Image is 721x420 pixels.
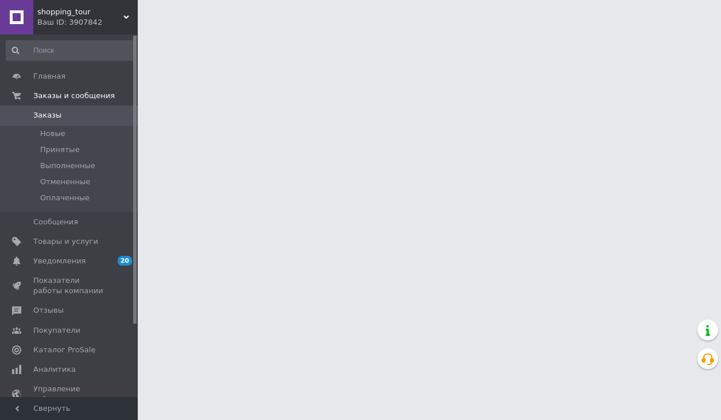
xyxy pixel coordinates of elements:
[33,217,78,227] span: Сообщения
[118,256,132,266] span: 20
[33,275,106,296] span: Показатели работы компании
[40,161,95,171] span: Выполненные
[6,40,135,61] input: Поиск
[33,364,76,375] span: Аналитика
[33,110,61,120] span: Заказы
[37,17,138,28] div: Ваш ID: 3907842
[33,325,80,336] span: Покупатели
[40,129,65,139] span: Новые
[33,256,86,266] span: Уведомления
[33,345,95,355] span: Каталог ProSale
[33,236,98,247] span: Товары и услуги
[33,384,106,405] span: Управление сайтом
[33,71,65,81] span: Главная
[33,91,115,101] span: Заказы и сообщения
[40,177,90,187] span: Отмененные
[33,305,64,316] span: Отзывы
[40,145,80,155] span: Принятые
[40,193,90,203] span: Оплаченные
[37,7,123,17] span: shopping_tour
